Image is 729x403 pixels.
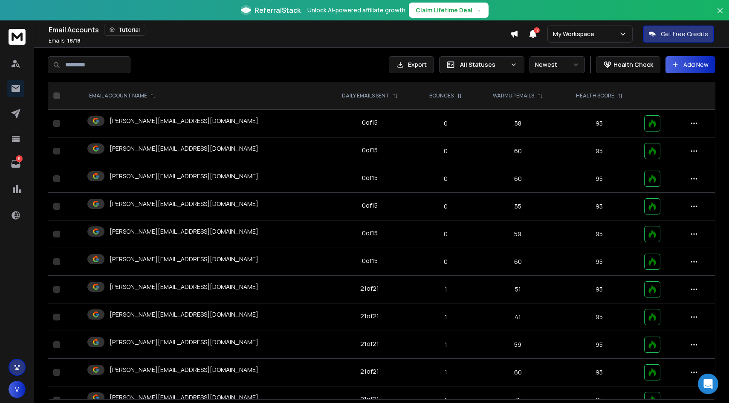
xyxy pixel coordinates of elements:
[362,118,378,127] div: 0 of 15
[49,24,510,36] div: Email Accounts
[420,257,471,266] p: 0
[613,60,653,69] p: Health Check
[420,313,471,321] p: 1
[476,220,559,248] td: 59
[362,174,378,182] div: 0 of 15
[476,193,559,220] td: 55
[476,165,559,193] td: 60
[476,137,559,165] td: 60
[420,230,471,238] p: 0
[476,331,559,359] td: 59
[420,202,471,211] p: 0
[110,200,258,208] p: [PERSON_NAME][EMAIL_ADDRESS][DOMAIN_NAME]
[596,56,660,73] button: Health Check
[362,146,378,154] div: 0 of 15
[476,6,482,14] span: →
[665,56,715,73] button: Add New
[420,340,471,349] p: 1
[110,338,258,346] p: [PERSON_NAME][EMAIL_ADDRESS][DOMAIN_NAME]
[360,312,379,320] div: 21 of 21
[560,220,639,248] td: 95
[560,137,639,165] td: 95
[360,340,379,348] div: 21 of 21
[560,331,639,359] td: 95
[661,30,708,38] p: Get Free Credits
[420,285,471,294] p: 1
[476,303,559,331] td: 41
[110,393,258,402] p: [PERSON_NAME][EMAIL_ADDRESS][DOMAIN_NAME]
[476,276,559,303] td: 51
[360,284,379,293] div: 21 of 21
[534,27,540,33] span: 12
[362,201,378,210] div: 0 of 15
[362,257,378,265] div: 0 of 15
[560,193,639,220] td: 95
[476,248,559,276] td: 60
[493,92,534,99] p: WARMUP EMAILS
[110,172,258,180] p: [PERSON_NAME][EMAIL_ADDRESS][DOMAIN_NAME]
[110,144,258,153] p: [PERSON_NAME][EMAIL_ADDRESS][DOMAIN_NAME]
[104,24,145,36] button: Tutorial
[67,37,81,44] span: 18 / 18
[715,5,726,26] button: Close banner
[553,30,598,38] p: My Workspace
[560,110,639,137] td: 95
[420,119,471,128] p: 0
[362,229,378,237] div: 0 of 15
[429,92,454,99] p: BOUNCES
[9,381,26,398] button: V
[460,60,507,69] p: All Statuses
[255,5,301,15] span: ReferralStack
[110,366,258,374] p: [PERSON_NAME][EMAIL_ADDRESS][DOMAIN_NAME]
[16,155,23,162] p: 5
[643,26,714,43] button: Get Free Credits
[560,303,639,331] td: 95
[476,359,559,386] td: 60
[576,92,614,99] p: HEALTH SCORE
[360,367,379,376] div: 21 of 21
[476,110,559,137] td: 58
[698,374,718,394] div: Open Intercom Messenger
[307,6,405,14] p: Unlock AI-powered affiliate growth
[560,165,639,193] td: 95
[7,155,24,172] a: 5
[110,310,258,319] p: [PERSON_NAME][EMAIL_ADDRESS][DOMAIN_NAME]
[420,147,471,155] p: 0
[389,56,434,73] button: Export
[420,368,471,377] p: 1
[110,283,258,291] p: [PERSON_NAME][EMAIL_ADDRESS][DOMAIN_NAME]
[110,227,258,236] p: [PERSON_NAME][EMAIL_ADDRESS][DOMAIN_NAME]
[529,56,585,73] button: Newest
[560,276,639,303] td: 95
[420,174,471,183] p: 0
[110,117,258,125] p: [PERSON_NAME][EMAIL_ADDRESS][DOMAIN_NAME]
[409,3,489,18] button: Claim Lifetime Deal→
[110,255,258,263] p: [PERSON_NAME][EMAIL_ADDRESS][DOMAIN_NAME]
[49,37,81,44] p: Emails :
[560,359,639,386] td: 95
[342,92,389,99] p: DAILY EMAILS SENT
[89,92,156,99] div: EMAIL ACCOUNT NAME
[560,248,639,276] td: 95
